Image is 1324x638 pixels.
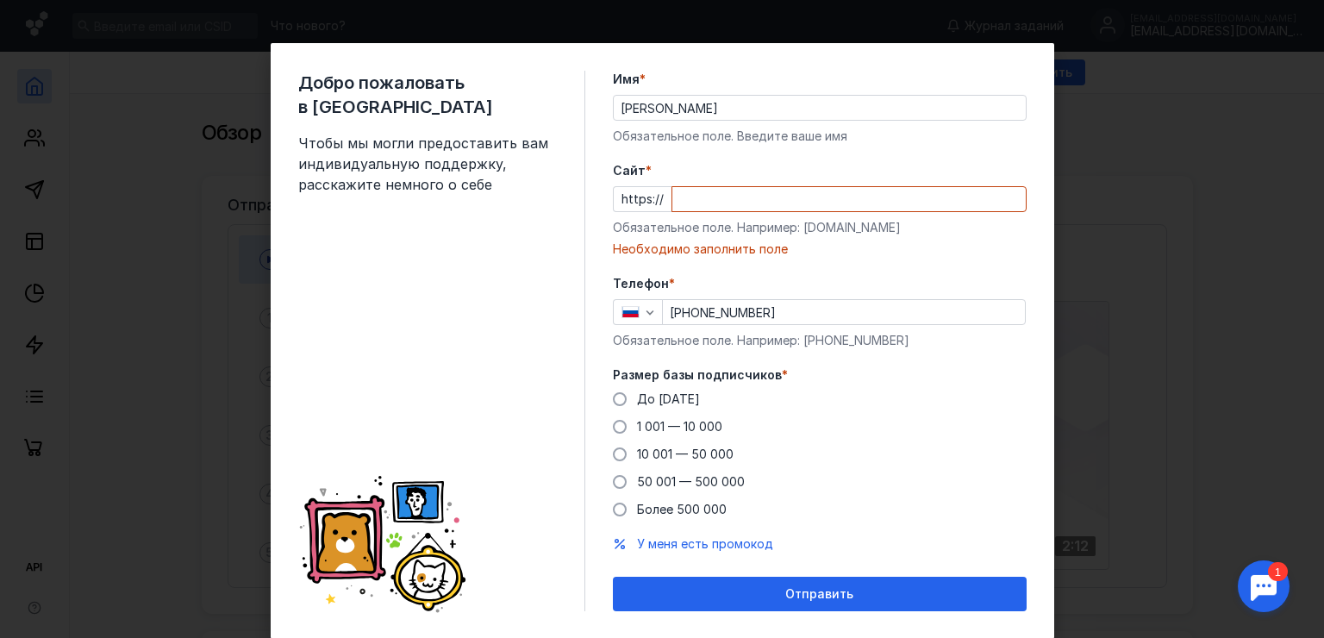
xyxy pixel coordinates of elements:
span: 1 001 — 10 000 [637,419,722,434]
span: До [DATE] [637,391,700,406]
div: Обязательное поле. Введите ваше имя [613,128,1027,145]
span: Размер базы подписчиков [613,366,782,384]
div: Обязательное поле. Например: [DOMAIN_NAME] [613,219,1027,236]
span: Отправить [785,587,853,602]
span: Чтобы мы могли предоставить вам индивидуальную поддержку, расскажите немного о себе [298,133,557,195]
div: Необходимо заполнить поле [613,241,1027,258]
span: Имя [613,71,640,88]
span: Более 500 000 [637,502,727,516]
span: Добро пожаловать в [GEOGRAPHIC_DATA] [298,71,557,119]
button: Отправить [613,577,1027,611]
span: У меня есть промокод [637,536,773,551]
span: 10 001 — 50 000 [637,447,734,461]
span: Cайт [613,162,646,179]
button: У меня есть промокод [637,535,773,553]
span: Телефон [613,275,669,292]
div: 1 [39,10,59,29]
span: 50 001 — 500 000 [637,474,745,489]
div: Обязательное поле. Например: [PHONE_NUMBER] [613,332,1027,349]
